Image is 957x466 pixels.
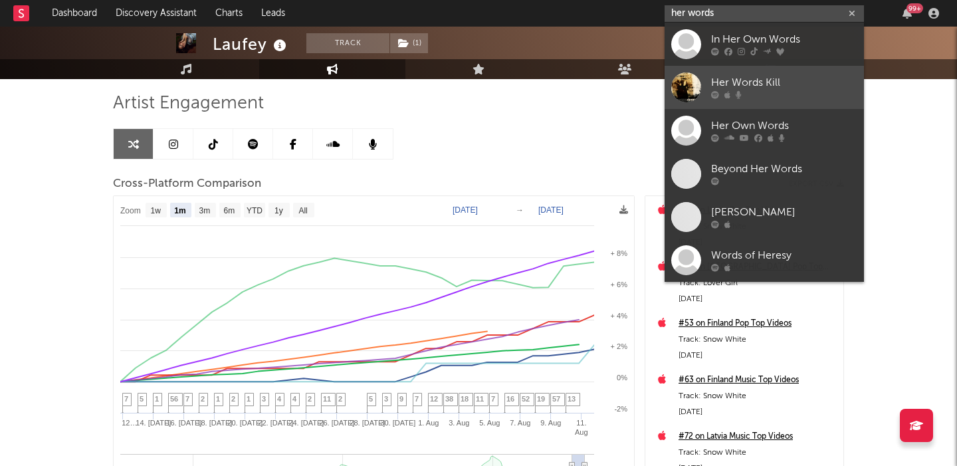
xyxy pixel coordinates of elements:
[122,419,137,427] text: 12…
[174,206,185,215] text: 1m
[288,419,324,427] text: 24. [DATE]
[151,206,161,215] text: 1w
[449,419,469,427] text: 3. Aug
[306,33,389,53] button: Track
[665,239,864,282] a: Words of Heresy
[679,332,837,348] div: Track: Snow White
[679,388,837,404] div: Track: Snow White
[711,118,857,134] div: Her Own Words
[679,445,837,461] div: Track: Snow White
[185,395,189,403] span: 7
[679,429,837,445] a: #72 on Latvia Music Top Videos
[665,152,864,195] a: Beyond Her Words
[277,395,281,403] span: 4
[384,395,388,403] span: 3
[665,109,864,152] a: Her Own Words
[319,419,354,427] text: 26. [DATE]
[415,395,419,403] span: 7
[418,419,439,427] text: 1. Aug
[199,206,211,215] text: 3m
[711,205,857,221] div: [PERSON_NAME]
[399,395,403,403] span: 9
[711,32,857,48] div: In Her Own Words
[679,372,837,388] a: #63 on Finland Music Top Videos
[338,395,342,403] span: 2
[711,162,857,177] div: Beyond Her Words
[124,395,128,403] span: 7
[201,395,205,403] span: 2
[323,395,331,403] span: 11
[258,419,293,427] text: 22. [DATE]
[120,206,141,215] text: Zoom
[389,33,429,53] span: ( 1 )
[665,5,864,22] input: Search for artists
[510,419,530,427] text: 7. Aug
[491,395,495,403] span: 7
[679,275,837,291] div: Track: Lover Girl
[479,419,500,427] text: 5. Aug
[611,281,628,289] text: + 6%
[298,206,307,215] text: All
[614,405,627,413] text: -2%
[369,395,373,403] span: 5
[247,395,251,403] span: 1
[537,395,545,403] span: 19
[903,8,912,19] button: 99+
[522,395,530,403] span: 52
[380,419,415,427] text: 30. [DATE]
[516,205,524,215] text: →
[166,419,201,427] text: 16. [DATE]
[224,206,235,215] text: 6m
[216,395,220,403] span: 1
[476,395,484,403] span: 11
[711,75,857,91] div: Her Words Kill
[170,395,178,403] span: 56
[227,419,263,427] text: 20. [DATE]
[665,23,864,66] a: In Her Own Words
[711,248,857,264] div: Words of Heresy
[617,374,627,382] text: 0%
[197,419,232,427] text: 18. [DATE]
[292,395,296,403] span: 4
[679,291,837,307] div: [DATE]
[552,395,560,403] span: 57
[445,395,453,403] span: 38
[247,206,263,215] text: YTD
[540,419,561,427] text: 9. Aug
[350,419,385,427] text: 28. [DATE]
[665,195,864,239] a: [PERSON_NAME]
[568,395,576,403] span: 13
[136,419,171,427] text: 14. [DATE]
[538,205,564,215] text: [DATE]
[430,395,438,403] span: 12
[506,395,514,403] span: 16
[262,395,266,403] span: 3
[611,249,628,257] text: + 8%
[679,404,837,420] div: [DATE]
[611,342,628,350] text: + 2%
[575,419,588,436] text: 11. Aug
[113,96,264,112] span: Artist Engagement
[461,395,469,403] span: 18
[213,33,290,55] div: Laufey
[308,395,312,403] span: 2
[679,348,837,364] div: [DATE]
[274,206,283,215] text: 1y
[611,312,628,320] text: + 4%
[390,33,428,53] button: (1)
[140,395,144,403] span: 5
[155,395,159,403] span: 1
[679,316,837,332] a: #53 on Finland Pop Top Videos
[453,205,478,215] text: [DATE]
[665,66,864,109] a: Her Words Kill
[113,176,261,192] span: Cross-Platform Comparison
[906,3,923,13] div: 99 +
[231,395,235,403] span: 2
